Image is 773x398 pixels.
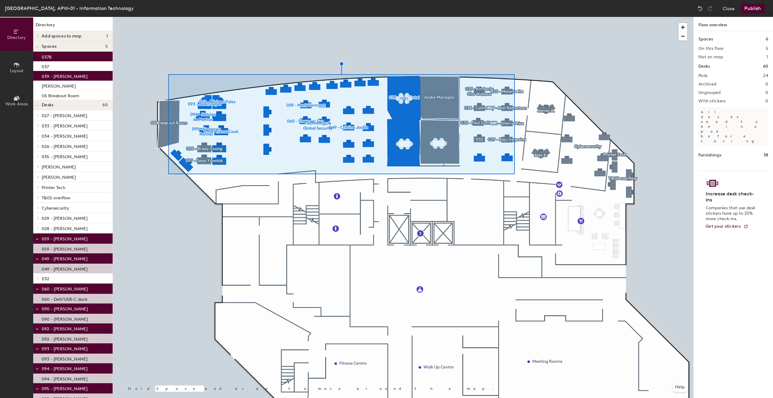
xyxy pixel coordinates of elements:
[698,73,707,78] h2: Pods
[42,295,88,302] p: 060 - Dell/USB-C dock
[698,46,724,51] h2: On this floor
[42,63,49,69] p: 037
[42,346,88,351] span: 093 - [PERSON_NAME]
[766,46,768,51] h2: 5
[42,276,49,281] span: 032
[698,107,768,146] p: All desks need to be in a pod before saving
[42,216,88,221] span: 029 - [PERSON_NAME]
[707,5,713,11] img: Redo
[698,36,713,43] h1: Spaces
[766,36,768,43] h1: 6
[765,90,768,95] h2: 0
[106,34,108,39] span: 1
[706,224,741,229] span: Get your stickers
[698,55,723,59] h2: Not on map
[5,5,134,12] div: [GEOGRAPHIC_DATA], APW-01 - Information Technology
[706,205,757,222] p: Companies that use desk stickers have up to 25% more check-ins.
[763,63,768,70] h1: 60
[42,335,88,342] p: 092 - [PERSON_NAME]
[42,44,57,49] span: Spaces
[694,17,773,31] h1: Floor overview
[765,82,768,87] h2: 0
[42,53,52,60] p: 037B
[42,226,88,231] span: 028 - [PERSON_NAME]
[698,152,721,159] h1: Furnishings
[42,315,88,322] p: 090 - [PERSON_NAME]
[741,4,765,13] button: Publish
[706,178,720,188] img: Sticker logo
[42,366,88,371] span: 094 - [PERSON_NAME]
[673,382,687,392] button: Help
[42,91,79,98] p: GS Breakout Room
[33,22,113,31] h1: Directory
[706,224,748,229] a: Get your stickers
[42,195,70,201] span: T&GS overflow
[698,90,721,95] h2: Ungrouped
[723,4,735,13] button: Close
[5,101,28,107] span: Work Areas
[42,265,88,272] p: 049 - [PERSON_NAME]
[763,73,768,78] h2: 24
[42,206,69,211] span: Cybersecurity
[105,44,108,49] span: 5
[698,99,726,104] h2: With stickers
[42,113,87,118] span: 027 - [PERSON_NAME]
[42,72,88,79] p: 039 - [PERSON_NAME]
[42,175,76,180] span: [PERSON_NAME]
[42,103,53,108] span: Desks
[7,35,26,40] span: Directory
[42,165,76,170] span: [PERSON_NAME]
[42,386,88,391] span: 095 - [PERSON_NAME]
[42,124,88,129] span: 033 - [PERSON_NAME]
[697,5,703,11] img: Undo
[42,326,88,332] span: 092 - [PERSON_NAME]
[102,103,108,108] span: 60
[42,245,88,252] p: 059 - [PERSON_NAME]
[42,307,88,312] span: 090 - [PERSON_NAME]
[763,152,768,159] h1: 38
[42,185,65,190] span: Printer Tech
[765,99,768,104] h2: 0
[42,154,88,159] span: 035 - [PERSON_NAME]
[42,34,82,39] span: Add spaces to map
[42,375,88,382] p: 094 - [PERSON_NAME]
[10,68,24,73] span: Layout
[706,191,757,203] h4: Increase desk check-ins
[42,82,76,89] p: [PERSON_NAME]
[698,82,716,87] h2: Archived
[42,287,88,292] span: 060 - [PERSON_NAME]
[42,134,88,139] span: 034 - [PERSON_NAME]
[767,55,768,59] h2: 1
[42,256,88,262] span: 049 - [PERSON_NAME]
[698,63,710,70] h1: Desks
[42,355,88,362] p: 093 - [PERSON_NAME]
[42,236,88,242] span: 059 - [PERSON_NAME]
[42,144,88,149] span: 026 - [PERSON_NAME]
